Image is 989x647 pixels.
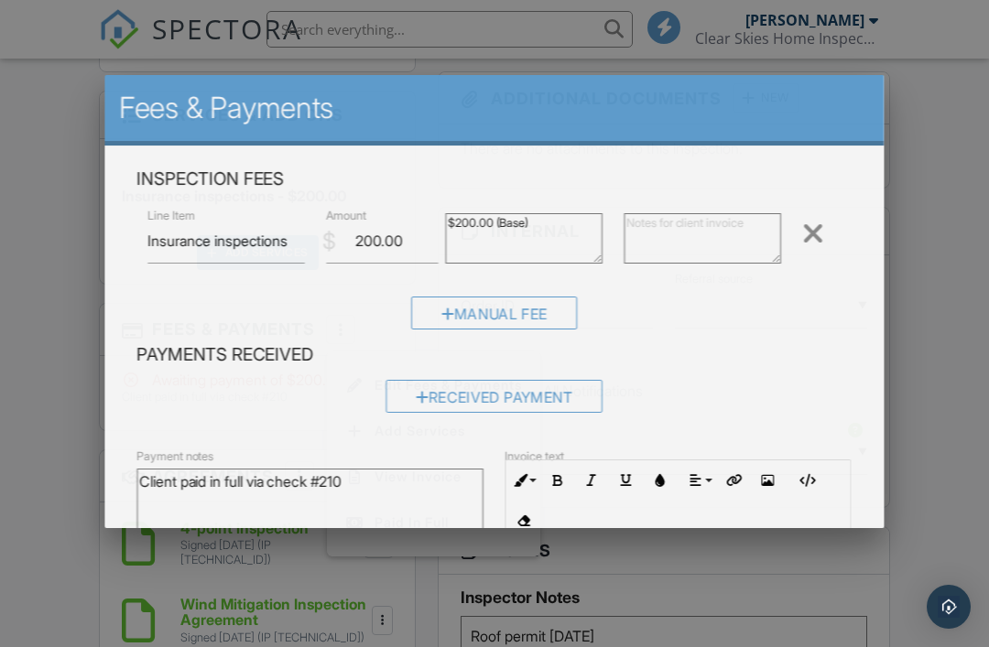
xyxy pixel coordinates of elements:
[137,469,484,560] textarea: Client paid in full via check #210
[137,167,852,191] h4: Inspection Fees
[505,448,565,465] label: Invoice text
[751,463,785,498] button: Insert Image (⌘P)
[137,448,214,465] label: Payment notes
[789,463,823,498] button: Code View
[327,208,366,224] label: Amount
[716,463,750,498] button: Insert Link (⌘K)
[446,213,603,264] textarea: $200.00 (Base)
[137,343,852,367] h4: Payments Received
[323,226,337,257] div: $
[506,503,540,538] button: Clear Formatting
[506,463,540,498] button: Inline Style
[412,297,578,329] div: Manual Fee
[119,90,870,126] h2: Fees & Payments
[386,380,603,413] div: Received Payment
[540,463,574,498] button: Bold (⌘B)
[386,393,603,411] a: Received Payment
[575,463,609,498] button: Italic (⌘I)
[412,309,578,328] a: Manual Fee
[644,463,678,498] button: Colors
[609,463,643,498] button: Underline (⌘U)
[927,585,971,629] div: Open Intercom Messenger
[148,208,195,224] label: Line Item
[682,463,716,498] button: Align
